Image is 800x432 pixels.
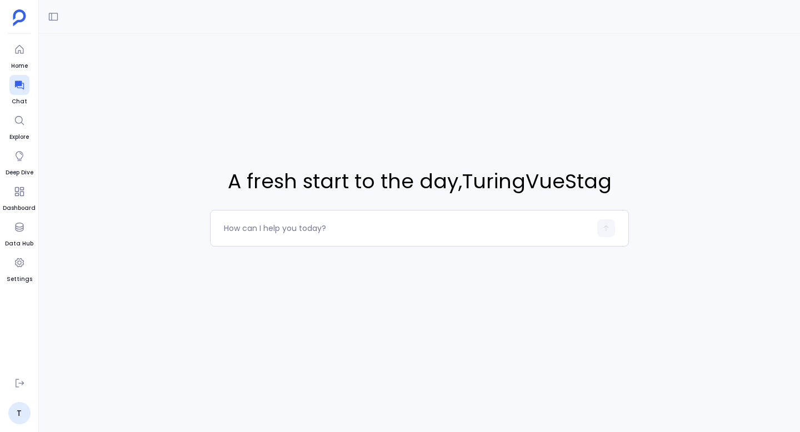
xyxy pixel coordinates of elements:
a: Explore [9,110,29,142]
span: Dashboard [3,204,36,213]
a: T [8,402,31,424]
a: Home [9,39,29,71]
img: petavue logo [13,9,26,26]
span: A fresh start to the day , TuringVueStag [210,167,629,197]
span: Settings [7,275,32,284]
span: Data Hub [5,239,33,248]
a: Deep Dive [6,146,33,177]
span: Deep Dive [6,168,33,177]
a: Dashboard [3,182,36,213]
a: Data Hub [5,217,33,248]
span: Chat [9,97,29,106]
span: Home [9,62,29,71]
a: Settings [7,253,32,284]
a: Chat [9,75,29,106]
span: Explore [9,133,29,142]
